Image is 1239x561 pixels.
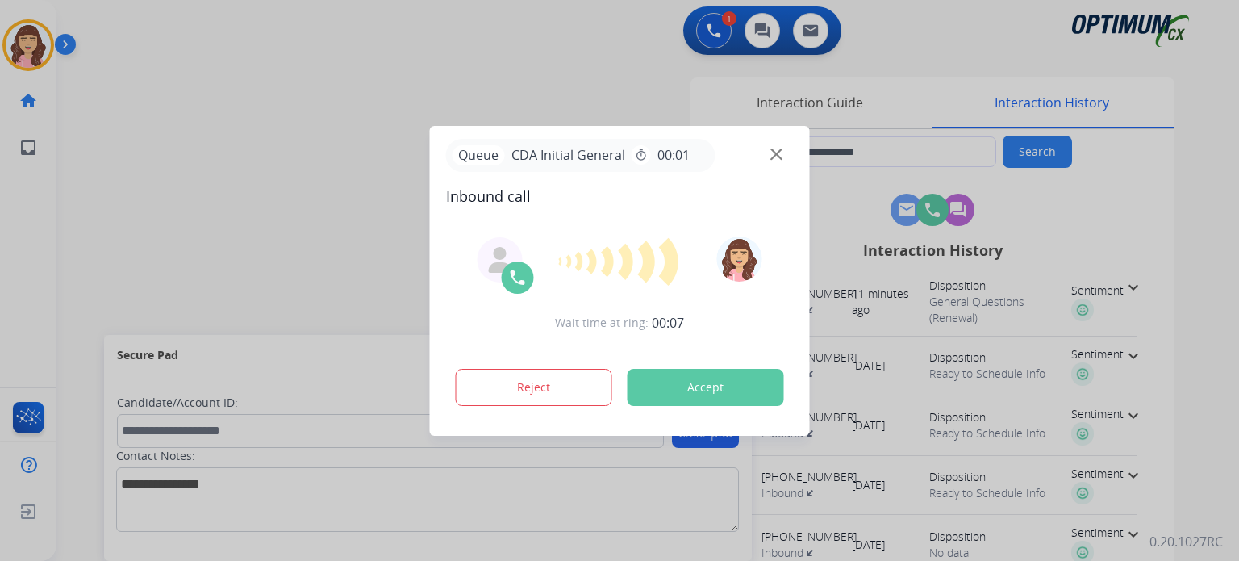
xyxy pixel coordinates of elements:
span: Wait time at ring: [555,315,649,331]
span: CDA Initial General [505,145,632,165]
img: call-icon [508,268,528,287]
button: Accept [628,369,784,406]
span: 00:07 [652,313,684,333]
span: Inbound call [446,185,794,207]
mat-icon: timer [635,149,648,161]
img: agent-avatar [487,247,513,273]
img: close-button [770,148,782,160]
p: Queue [453,145,505,165]
span: 00:01 [657,145,690,165]
p: 0.20.1027RC [1149,532,1223,551]
button: Reject [456,369,612,406]
img: avatar [716,237,761,282]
